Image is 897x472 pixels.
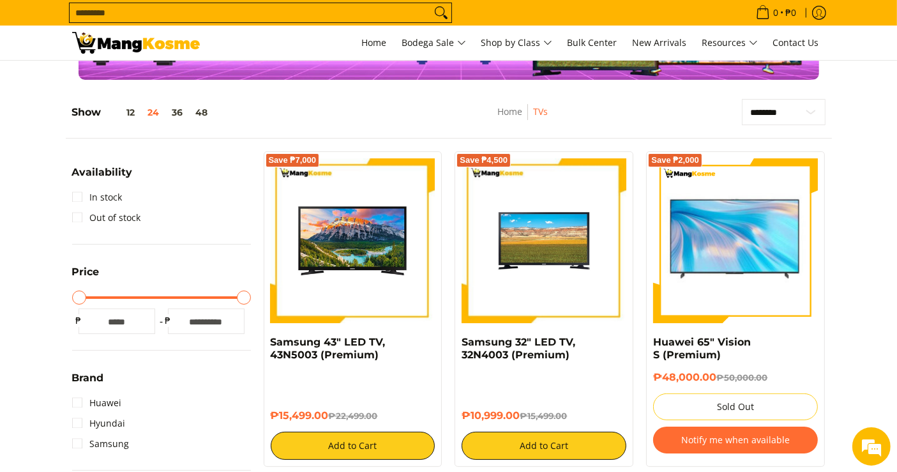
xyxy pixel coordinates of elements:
span: Home [362,36,387,49]
span: Contact Us [773,36,819,49]
span: New Arrivals [633,36,687,49]
a: Shop by Class [475,26,559,60]
h6: ₱48,000.00 [653,371,818,384]
h6: ₱10,999.00 [462,409,626,422]
span: ₱0 [784,8,799,17]
button: 12 [102,107,142,118]
h6: ₱15,499.00 [271,409,435,422]
button: Add to Cart [462,432,626,460]
span: • [752,6,801,20]
button: 36 [166,107,190,118]
a: TVs [533,105,548,118]
summary: Open [72,373,104,393]
span: Bulk Center [568,36,617,49]
nav: Breadcrumbs [428,104,617,133]
del: ₱15,499.00 [520,411,567,421]
button: Notify me when available [653,427,818,453]
button: Add to Cart [271,432,435,460]
a: In stock [72,187,123,208]
a: Home [497,105,522,118]
span: Availability [72,167,133,178]
a: Bulk Center [561,26,624,60]
span: Price [72,267,100,277]
span: ₱ [72,314,85,327]
a: Contact Us [767,26,825,60]
a: Samsung 43" LED TV, 43N5003 (Premium) [271,336,386,361]
span: Bodega Sale [402,35,466,51]
span: Save ₱2,000 [651,156,699,164]
img: samsung-43-inch-led-tv-full-view- mang-kosme [271,158,435,323]
a: Hyundai [72,413,126,434]
a: Huawei 65" Vision S (Premium) [653,336,751,361]
span: Save ₱4,500 [460,156,508,164]
span: Resources [702,35,758,51]
h5: Show [72,106,215,119]
a: Huawei [72,393,122,413]
span: Save ₱7,000 [269,156,317,164]
button: Search [431,3,451,22]
a: Samsung 32" LED TV, 32N4003 (Premium) [462,336,575,361]
span: Brand [72,373,104,383]
button: 24 [142,107,166,118]
summary: Open [72,267,100,287]
a: Out of stock [72,208,141,228]
span: Shop by Class [481,35,552,51]
a: Bodega Sale [396,26,472,60]
del: ₱22,499.00 [329,411,378,421]
summary: Open [72,167,133,187]
span: 0 [772,8,781,17]
button: Sold Out [653,393,818,420]
del: ₱50,000.00 [716,372,767,383]
img: TVs - Premium Television Brands l Mang Kosme [72,32,200,54]
span: ₱ [162,314,174,327]
button: 48 [190,107,215,118]
a: Samsung [72,434,130,454]
a: Home [356,26,393,60]
img: samsung-32-inch-led-tv-full-view-mang-kosme [462,158,626,323]
a: New Arrivals [626,26,693,60]
a: Resources [696,26,764,60]
img: huawei-s-65-inch-4k-lcd-display-tv-full-view-mang-kosme [653,165,818,316]
nav: Main Menu [213,26,825,60]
